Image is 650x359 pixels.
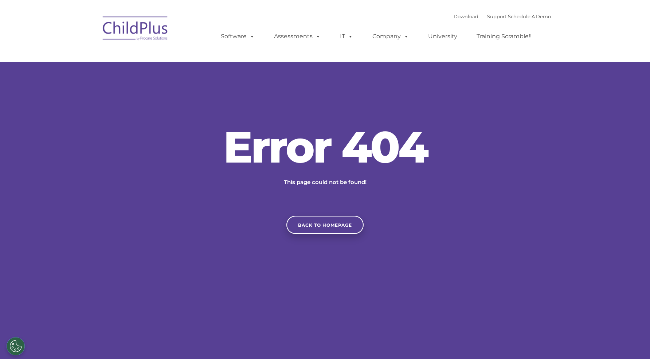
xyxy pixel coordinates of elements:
a: Assessments [267,29,328,44]
a: IT [333,29,360,44]
font: | [454,13,551,19]
a: Software [214,29,262,44]
a: Support [487,13,506,19]
a: Download [454,13,478,19]
a: Company [365,29,416,44]
p: This page could not be found! [248,178,402,187]
button: Cookies Settings [7,337,25,355]
a: Back to homepage [286,216,364,234]
img: ChildPlus by Procare Solutions [99,11,172,48]
h2: Error 404 [216,125,434,169]
a: Training Scramble!! [469,29,539,44]
a: Schedule A Demo [508,13,551,19]
a: University [421,29,465,44]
